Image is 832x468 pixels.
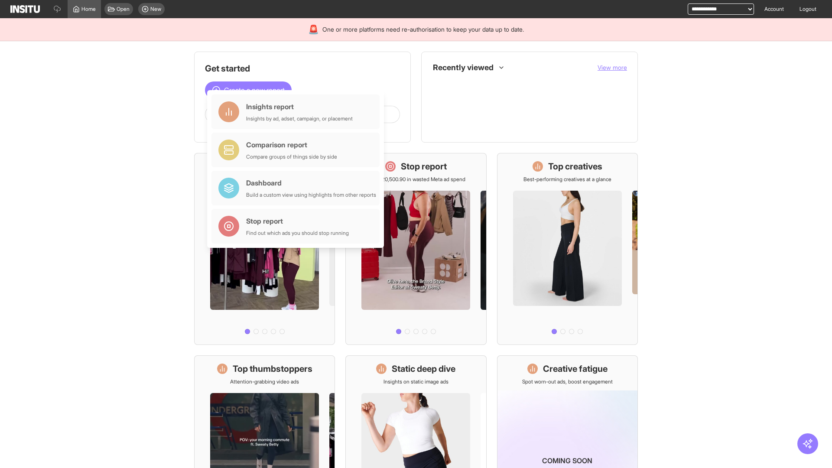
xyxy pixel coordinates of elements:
a: Stop reportSave £20,500.90 in wasted Meta ad spend [345,153,486,345]
span: View more [598,64,627,71]
a: What's live nowSee all active ads instantly [194,153,335,345]
span: Home [81,6,96,13]
h1: Get started [205,62,400,75]
div: Insights report [246,101,353,112]
img: Logo [10,5,40,13]
h1: Static deep dive [392,363,455,375]
span: One or more platforms need re-authorisation to keep your data up to date. [322,25,524,34]
p: Attention-grabbing video ads [230,378,299,385]
a: Top creativesBest-performing creatives at a glance [497,153,638,345]
p: Best-performing creatives at a glance [523,176,611,183]
div: Stop report [246,216,349,226]
div: Build a custom view using highlights from other reports [246,192,376,198]
div: Compare groups of things side by side [246,153,337,160]
button: Create a new report [205,81,292,99]
h1: Top creatives [548,160,602,172]
div: Insights by ad, adset, campaign, or placement [246,115,353,122]
div: Comparison report [246,140,337,150]
span: Open [117,6,130,13]
span: Create a new report [224,85,285,95]
span: New [150,6,161,13]
p: Save £20,500.90 in wasted Meta ad spend [366,176,465,183]
div: Find out which ads you should stop running [246,230,349,237]
h1: Top thumbstoppers [233,363,312,375]
div: Dashboard [246,178,376,188]
div: 🚨 [308,23,319,36]
h1: Stop report [401,160,447,172]
p: Insights on static image ads [383,378,448,385]
button: View more [598,63,627,72]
